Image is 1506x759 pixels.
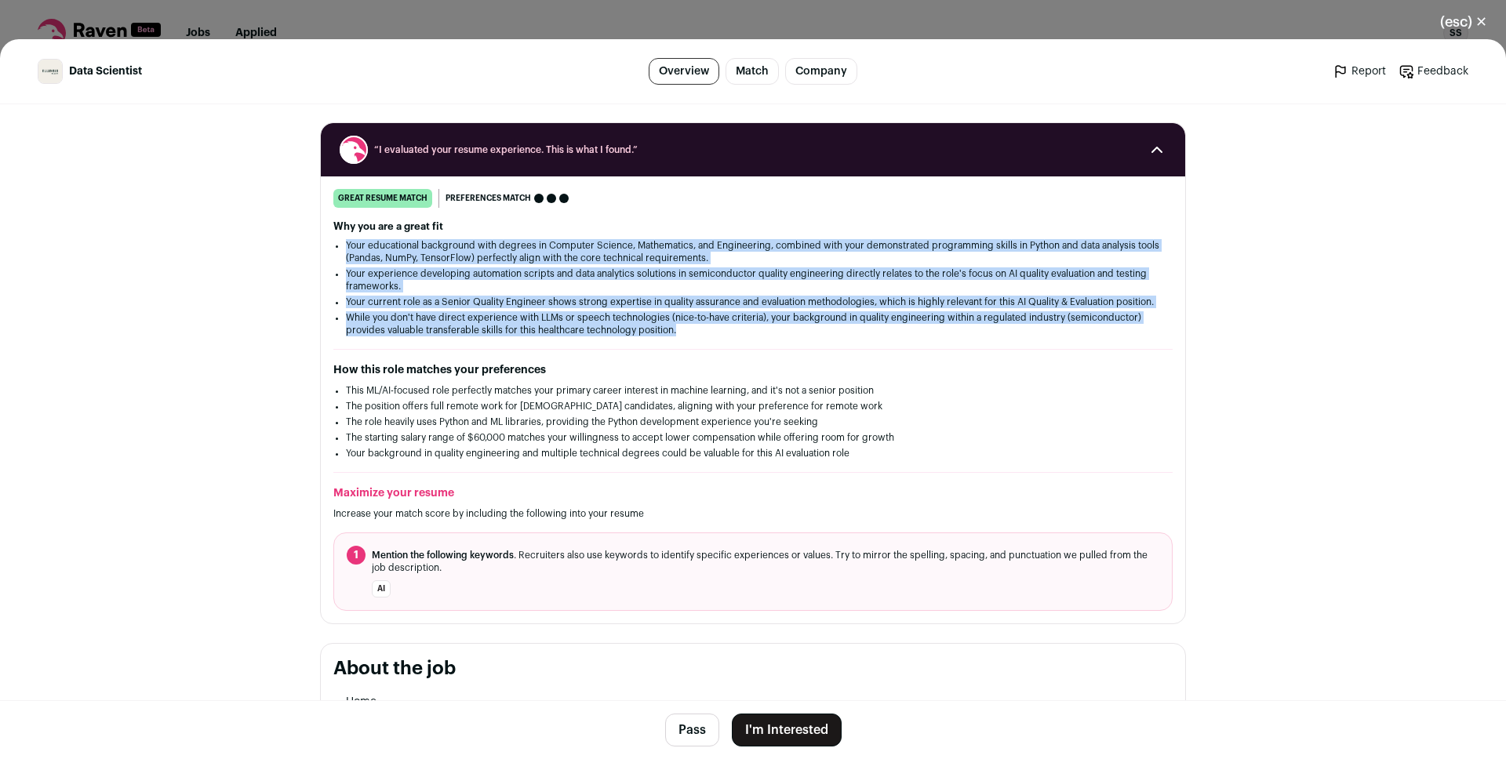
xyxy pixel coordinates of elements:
h2: About the job [333,656,1173,681]
a: Company [785,58,857,85]
li: This ML/AI-focused role perfectly matches your primary career interest in machine learning, and i... [346,384,1160,397]
a: Match [726,58,779,85]
li: Your educational background with degrees in Computer Science, Mathematics, and Engineering, combi... [346,239,1160,264]
span: 1 [347,546,366,565]
h2: Maximize your resume [333,485,1173,501]
h2: How this role matches your preferences [333,362,1173,378]
span: Mention the following keywords [372,550,514,560]
li: The role heavily uses Python and ML libraries, providing the Python development experience you're... [346,416,1160,428]
h2: Why you are a great fit [333,220,1173,233]
a: Overview [649,58,719,85]
img: aced8d596d1dd32d384911eb785ae297a1eaaf9ea67324f83f263471849c7433.jpg [38,60,62,83]
button: I'm Interested [732,714,842,746]
li: While you don't have direct experience with LLMs or speech technologies (nice-to-have criteria), ... [346,311,1160,336]
li: Home [346,694,1173,710]
div: great resume match [333,189,432,208]
li: Your background in quality engineering and multiple technical degrees could be valuable for this ... [346,447,1160,459]
li: The position offers full remote work for [DEMOGRAPHIC_DATA] candidates, aligning with your prefer... [346,400,1160,412]
p: Increase your match score by including the following into your resume [333,507,1173,520]
li: AI [372,580,391,597]
li: Your current role as a Senior Quality Engineer shows strong expertise in quality assurance and ev... [346,296,1160,308]
span: “I evaluated your resume experience. This is what I found.” [374,143,1132,156]
a: Feedback [1399,64,1468,79]
li: Your experience developing automation scripts and data analytics solutions in semiconductor quali... [346,267,1160,292]
li: The starting salary range of $60,000 matches your willingness to accept lower compensation while ... [346,431,1160,444]
span: Preferences match [446,191,531,206]
a: Report [1333,64,1386,79]
span: . Recruiters also use keywords to identify specific experiences or values. Try to mirror the spel... [372,549,1159,574]
button: Close modal [1421,5,1506,39]
button: Pass [665,714,719,746]
span: Data Scientist [69,64,142,79]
